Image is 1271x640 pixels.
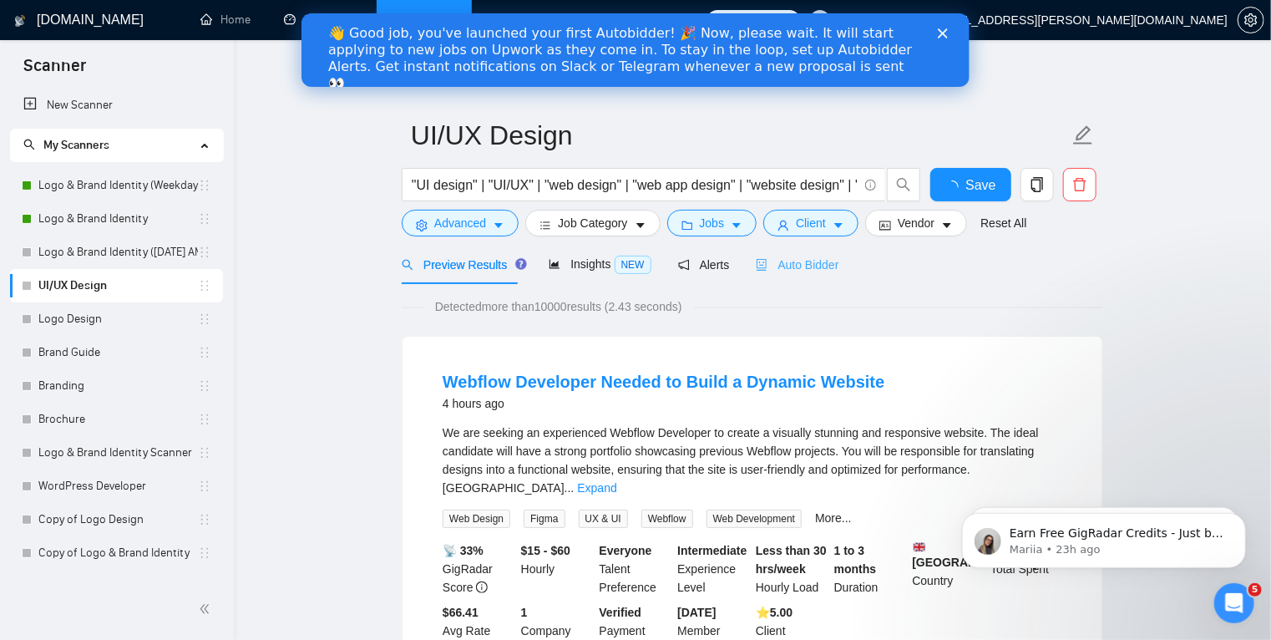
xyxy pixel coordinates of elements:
[301,13,970,87] iframe: Intercom live chat banner
[667,210,757,236] button: folderJobscaret-down
[524,510,565,528] span: Figma
[777,219,789,231] span: user
[18,278,316,340] div: Profile image for AI Assistant from GigRadar 📡Rate your conversationAI Assistant from GigRadar 📡•...
[600,606,642,619] b: Verified
[10,369,223,403] li: Branding
[674,541,752,597] div: Experience Level
[38,403,198,436] a: Brochure
[518,541,596,597] div: Hourly
[27,12,615,79] div: 👋 Good job, you've launched your first Autobidder! 🎉 Now, please wait. It will start applying to ...
[34,363,279,381] div: Send us a message
[402,210,519,236] button: settingAdvancedcaret-down
[412,175,858,196] input: Search Freelance Jobs...
[38,302,198,336] a: Logo Design
[439,541,518,597] div: GigRadar Score
[287,27,317,57] div: Close
[198,246,211,259] span: holder
[1072,124,1094,146] span: edit
[549,258,560,270] span: area-chart
[1020,168,1054,201] button: copy
[1248,583,1262,597] span: 5
[33,32,60,58] img: logo
[913,541,1038,569] b: [GEOGRAPHIC_DATA]
[521,544,570,557] b: $15 - $60
[24,469,310,517] div: ✅ How To: Connect your agency to [DOMAIN_NAME]
[636,15,653,25] div: Close
[198,346,211,359] span: holder
[831,541,909,597] div: Duration
[909,541,988,597] div: Country
[549,257,651,271] span: Insights
[796,214,826,232] span: Client
[525,210,660,236] button: barsJob Categorycaret-down
[265,528,291,540] span: Help
[941,219,953,231] span: caret-down
[10,336,223,369] li: Brand Guide
[443,510,510,528] span: Web Design
[223,486,334,553] button: Help
[38,470,198,503] a: WordPress Developer
[10,470,223,503] li: WordPress Developer
[10,53,99,89] span: Scanner
[443,373,884,391] a: Webflow Developer Needed to Build a Dynamic Website
[10,169,223,202] li: Logo & Brand Identity (Weekdays)
[198,513,211,526] span: holder
[198,212,211,226] span: holder
[1214,583,1254,623] iframe: Intercom live chat
[756,544,827,576] b: Less than 30 hrs/week
[787,11,794,29] span: 0
[493,219,504,231] span: caret-down
[879,219,891,231] span: idcard
[1021,177,1053,192] span: copy
[17,349,317,413] div: Send us a messageWe typically reply in under a minute
[38,202,198,236] a: Logo & Brand Identity
[23,139,35,150] span: search
[10,89,223,122] li: New Scanner
[681,219,693,231] span: folder
[579,510,628,528] span: UX & UI
[980,214,1026,232] a: Reset All
[763,210,858,236] button: userClientcaret-down
[38,336,198,369] a: Brand Guide
[199,601,215,617] span: double-left
[930,168,1011,201] button: Save
[34,475,280,510] div: ✅ How To: Connect your agency to [DOMAIN_NAME]
[731,219,742,231] span: caret-down
[200,13,251,27] a: homeHome
[756,259,767,271] span: robot
[24,429,310,462] button: Search for help
[34,381,279,399] div: We typically reply in under a minute
[38,269,198,302] a: UI/UX Design
[706,510,803,528] span: Web Development
[23,138,109,152] span: My Scanners
[423,297,694,316] span: Detected more than 10000 results (2.43 seconds)
[74,293,210,307] span: Rate your conversation
[635,219,646,231] span: caret-down
[677,606,716,619] b: [DATE]
[139,528,196,540] span: Messages
[38,436,198,470] a: Logo & Brand Identity Scanner
[10,436,223,470] li: Logo & Brand Identity Scanner
[10,269,223,302] li: UI/UX Design
[700,214,725,232] span: Jobs
[210,27,244,60] img: Profile image for Mariia
[198,379,211,393] span: holder
[887,168,920,201] button: search
[14,8,26,34] img: logo
[10,570,223,603] li: Copy of WordPress Developer
[393,13,455,27] a: searchScanner
[10,503,223,536] li: Copy of Logo Design
[756,606,792,619] b: ⭐️ 5.00
[37,528,74,540] span: Home
[34,267,300,285] div: Recent message
[834,544,877,576] b: 1 to 3 months
[898,214,934,232] span: Vendor
[1238,7,1264,33] button: setting
[111,486,222,553] button: Messages
[1064,177,1096,192] span: delete
[38,369,198,403] a: Branding
[558,214,627,232] span: Job Category
[10,302,223,336] li: Logo Design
